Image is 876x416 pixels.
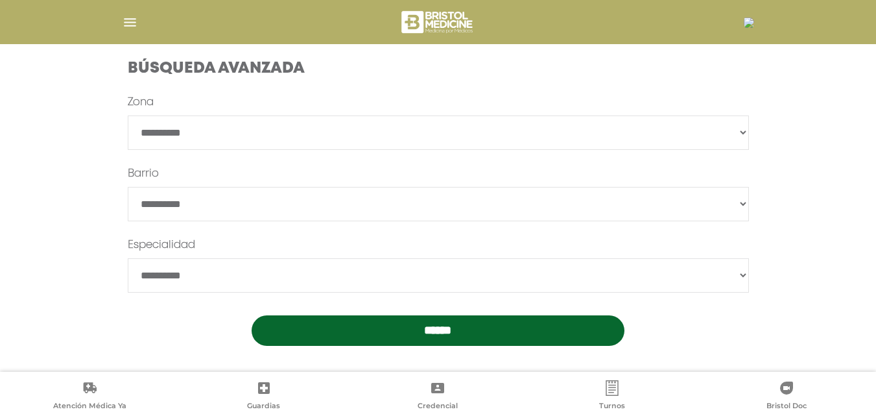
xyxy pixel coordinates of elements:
[247,401,280,413] span: Guardias
[128,60,749,79] h4: Búsqueda Avanzada
[128,166,159,182] label: Barrio
[177,380,351,413] a: Guardias
[418,401,458,413] span: Credencial
[399,6,477,38] img: bristol-medicine-blanco.png
[351,380,525,413] a: Credencial
[128,95,154,110] label: Zona
[122,14,138,31] img: Cober_menu-lines-white.svg
[766,401,807,413] span: Bristol Doc
[128,238,195,253] label: Especialidad
[3,380,177,413] a: Atención Médica Ya
[53,401,126,413] span: Atención Médica Ya
[699,380,873,413] a: Bristol Doc
[744,18,754,28] img: 24698
[599,401,625,413] span: Turnos
[525,380,700,413] a: Turnos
